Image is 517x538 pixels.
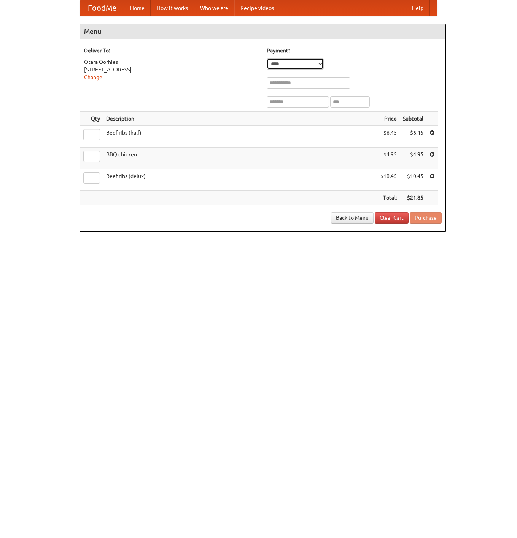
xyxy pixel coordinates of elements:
th: Qty [80,112,103,126]
button: Purchase [410,212,442,224]
th: Total: [377,191,400,205]
td: $10.45 [400,169,426,191]
td: $10.45 [377,169,400,191]
th: Subtotal [400,112,426,126]
th: Description [103,112,377,126]
a: Change [84,74,102,80]
a: Who we are [194,0,234,16]
a: Clear Cart [375,212,409,224]
th: Price [377,112,400,126]
td: Beef ribs (delux) [103,169,377,191]
td: $4.95 [400,148,426,169]
a: How it works [151,0,194,16]
a: Back to Menu [331,212,374,224]
h5: Deliver To: [84,47,259,54]
td: Beef ribs (half) [103,126,377,148]
a: Home [124,0,151,16]
td: $6.45 [377,126,400,148]
div: [STREET_ADDRESS] [84,66,259,73]
div: Otara Oorhies [84,58,259,66]
h4: Menu [80,24,445,39]
a: Help [406,0,430,16]
a: FoodMe [80,0,124,16]
td: $4.95 [377,148,400,169]
td: $6.45 [400,126,426,148]
th: $21.85 [400,191,426,205]
td: BBQ chicken [103,148,377,169]
h5: Payment: [267,47,442,54]
a: Recipe videos [234,0,280,16]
